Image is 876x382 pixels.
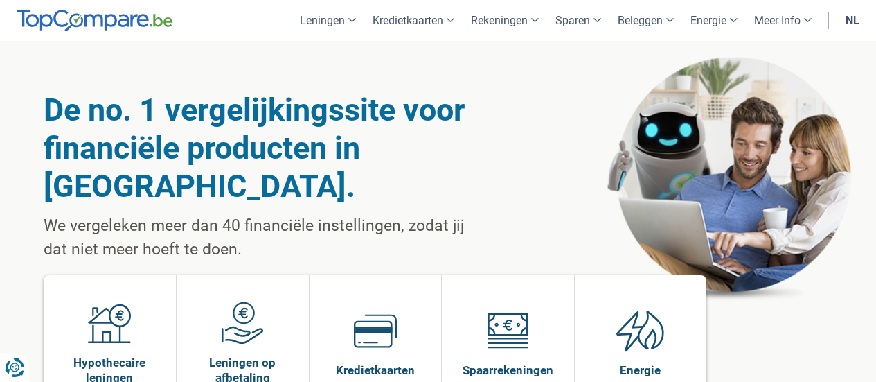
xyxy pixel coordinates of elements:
[463,363,553,378] span: Spaarrekeningen
[221,302,264,345] img: Leningen op afbetaling
[44,214,478,261] p: We vergeleken meer dan 40 financiële instellingen, zodat jij dat niet meer hoeft te doen.
[616,309,665,352] img: Energie
[88,302,131,345] img: Hypothecaire leningen
[486,309,529,352] img: Spaarrekeningen
[44,91,478,205] h1: De no. 1 vergelijkingssite voor financiële producten in [GEOGRAPHIC_DATA].
[354,309,397,352] img: Kredietkaarten
[336,363,415,378] span: Kredietkaarten
[17,10,172,32] img: TopCompare
[620,363,661,378] span: Energie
